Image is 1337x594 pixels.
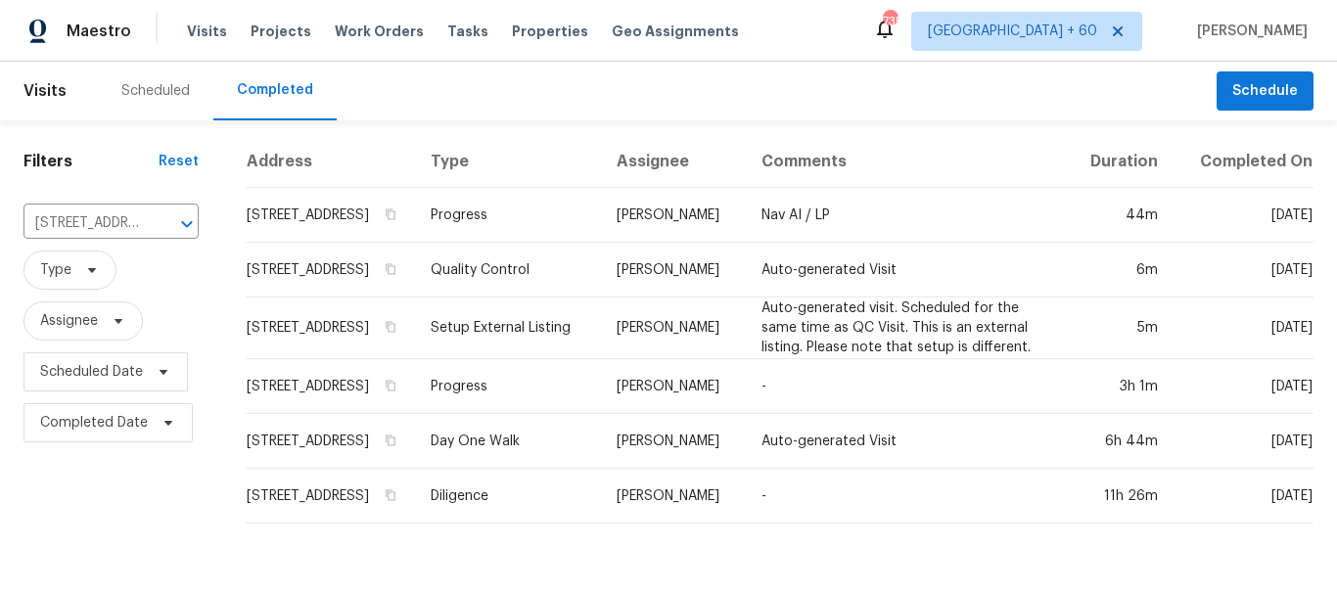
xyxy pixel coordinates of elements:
button: Copy Address [382,432,399,449]
button: Copy Address [382,206,399,223]
span: Assignee [40,311,98,331]
input: Search for an address... [23,208,144,239]
h1: Filters [23,152,159,171]
span: Schedule [1232,79,1298,104]
th: Type [415,136,601,188]
td: [DATE] [1174,188,1314,243]
span: Properties [512,22,588,41]
span: Maestro [67,22,131,41]
td: [PERSON_NAME] [601,414,746,469]
td: [DATE] [1174,359,1314,414]
td: 6m [1067,243,1174,297]
th: Assignee [601,136,746,188]
td: Nav AI / LP [746,188,1066,243]
td: Diligence [415,469,601,524]
span: [GEOGRAPHIC_DATA] + 60 [928,22,1097,41]
button: Open [173,210,201,238]
td: 3h 1m [1067,359,1174,414]
th: Duration [1067,136,1174,188]
td: [DATE] [1174,297,1314,359]
td: Quality Control [415,243,601,297]
td: [STREET_ADDRESS] [246,297,415,359]
span: Type [40,260,71,280]
span: [PERSON_NAME] [1189,22,1308,41]
button: Copy Address [382,318,399,336]
th: Comments [746,136,1066,188]
div: 735 [883,12,897,31]
td: [PERSON_NAME] [601,359,746,414]
span: Tasks [447,24,488,38]
span: Projects [251,22,311,41]
td: [DATE] [1174,243,1314,297]
div: Reset [159,152,199,171]
td: 11h 26m [1067,469,1174,524]
td: [STREET_ADDRESS] [246,359,415,414]
td: [PERSON_NAME] [601,297,746,359]
td: [PERSON_NAME] [601,188,746,243]
span: Visits [23,69,67,113]
th: Address [246,136,415,188]
td: Auto-generated Visit [746,243,1066,297]
td: 44m [1067,188,1174,243]
span: Geo Assignments [612,22,739,41]
td: Auto-generated Visit [746,414,1066,469]
td: [PERSON_NAME] [601,469,746,524]
span: Visits [187,22,227,41]
td: [DATE] [1174,469,1314,524]
td: 6h 44m [1067,414,1174,469]
td: [STREET_ADDRESS] [246,188,415,243]
td: [DATE] [1174,414,1314,469]
td: [STREET_ADDRESS] [246,243,415,297]
td: - [746,359,1066,414]
td: Day One Walk [415,414,601,469]
td: [STREET_ADDRESS] [246,469,415,524]
td: Progress [415,188,601,243]
button: Copy Address [382,486,399,504]
button: Copy Address [382,260,399,278]
button: Copy Address [382,377,399,394]
span: Work Orders [335,22,424,41]
div: Completed [237,80,313,100]
button: Schedule [1217,71,1314,112]
span: Scheduled Date [40,362,143,382]
td: [STREET_ADDRESS] [246,414,415,469]
td: Progress [415,359,601,414]
td: - [746,469,1066,524]
td: [PERSON_NAME] [601,243,746,297]
td: Auto-generated visit. Scheduled for the same time as QC Visit. This is an external listing. Pleas... [746,297,1066,359]
div: Scheduled [121,81,190,101]
td: Setup External Listing [415,297,601,359]
td: 5m [1067,297,1174,359]
th: Completed On [1174,136,1314,188]
span: Completed Date [40,413,148,433]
